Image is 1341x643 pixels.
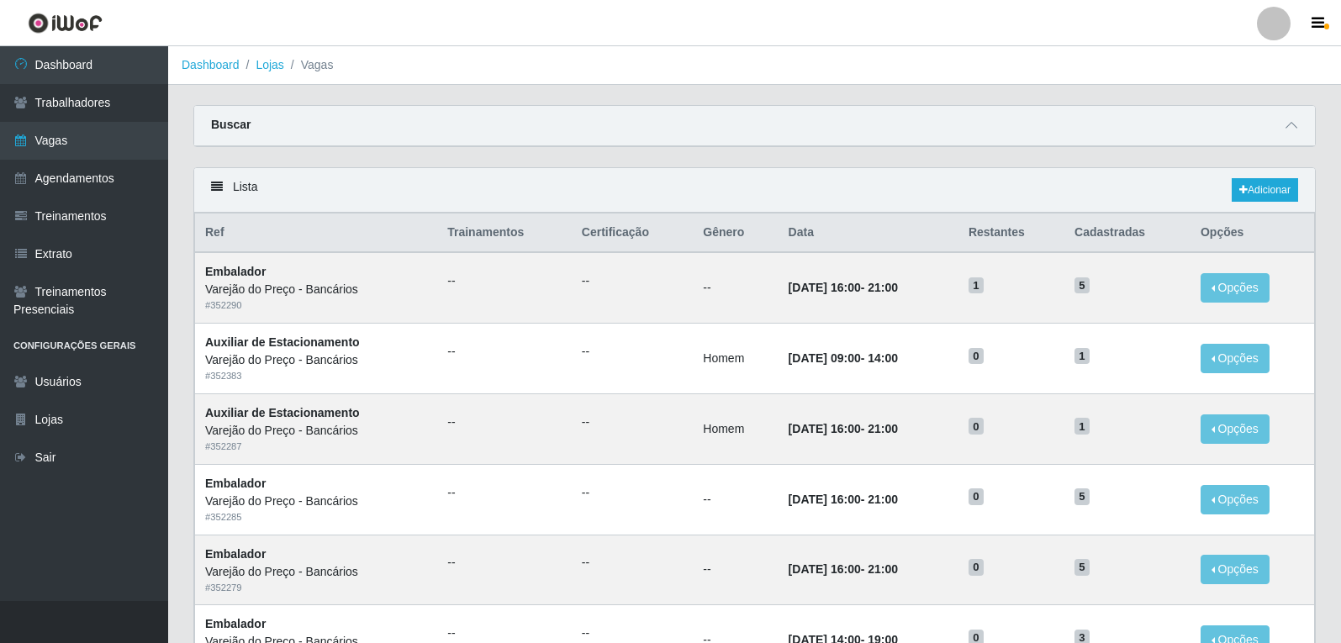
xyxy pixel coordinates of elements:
th: Opções [1191,213,1315,253]
button: Opções [1201,485,1270,514]
div: Varejão do Preço - Bancários [205,422,427,440]
span: 1 [1074,418,1090,435]
div: # 352285 [205,510,427,524]
span: 5 [1074,488,1090,505]
button: Opções [1201,555,1270,584]
time: [DATE] 16:00 [789,562,861,576]
div: Varejão do Preço - Bancários [205,563,427,581]
ul: -- [447,484,562,502]
div: # 352290 [205,298,427,313]
td: -- [693,464,778,535]
strong: - [789,351,898,365]
a: Adicionar [1232,178,1298,202]
ul: -- [582,343,684,361]
ul: -- [447,554,562,572]
strong: Embalador [205,477,266,490]
span: 0 [969,418,984,435]
strong: Embalador [205,617,266,630]
strong: Auxiliar de Estacionamento [205,406,360,419]
div: Lista [194,168,1315,213]
th: Gênero [693,213,778,253]
span: 0 [969,559,984,576]
span: 5 [1074,559,1090,576]
time: [DATE] 16:00 [789,493,861,506]
ul: -- [582,272,684,290]
th: Certificação [572,213,694,253]
time: 21:00 [868,281,898,294]
time: [DATE] 16:00 [789,281,861,294]
ul: -- [447,272,562,290]
td: -- [693,252,778,323]
ul: -- [582,414,684,431]
td: Homem [693,324,778,394]
strong: - [789,562,898,576]
div: # 352279 [205,581,427,595]
time: 21:00 [868,422,898,435]
strong: - [789,493,898,506]
span: 0 [969,488,984,505]
th: Cadastradas [1064,213,1191,253]
time: 14:00 [868,351,898,365]
a: Dashboard [182,58,240,71]
nav: breadcrumb [168,46,1341,85]
span: 1 [1074,348,1090,365]
span: 5 [1074,277,1090,294]
strong: Embalador [205,265,266,278]
span: 0 [969,348,984,365]
ul: -- [582,484,684,502]
time: 21:00 [868,562,898,576]
th: Restantes [958,213,1064,253]
td: -- [693,535,778,605]
div: Varejão do Preço - Bancários [205,493,427,510]
span: 1 [969,277,984,294]
button: Opções [1201,344,1270,373]
ul: -- [447,414,562,431]
th: Ref [195,213,438,253]
td: Homem [693,393,778,464]
strong: Buscar [211,118,251,131]
div: # 352383 [205,369,427,383]
ul: -- [447,343,562,361]
li: Vagas [284,56,334,74]
time: [DATE] 09:00 [789,351,861,365]
time: 21:00 [868,493,898,506]
ul: -- [582,554,684,572]
th: Trainamentos [437,213,572,253]
strong: Auxiliar de Estacionamento [205,335,360,349]
a: Lojas [256,58,283,71]
div: # 352287 [205,440,427,454]
time: [DATE] 16:00 [789,422,861,435]
ul: -- [582,625,684,642]
img: CoreUI Logo [28,13,103,34]
strong: Embalador [205,547,266,561]
strong: - [789,281,898,294]
button: Opções [1201,273,1270,303]
th: Data [779,213,958,253]
ul: -- [447,625,562,642]
div: Varejão do Preço - Bancários [205,281,427,298]
div: Varejão do Preço - Bancários [205,351,427,369]
strong: - [789,422,898,435]
button: Opções [1201,414,1270,444]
